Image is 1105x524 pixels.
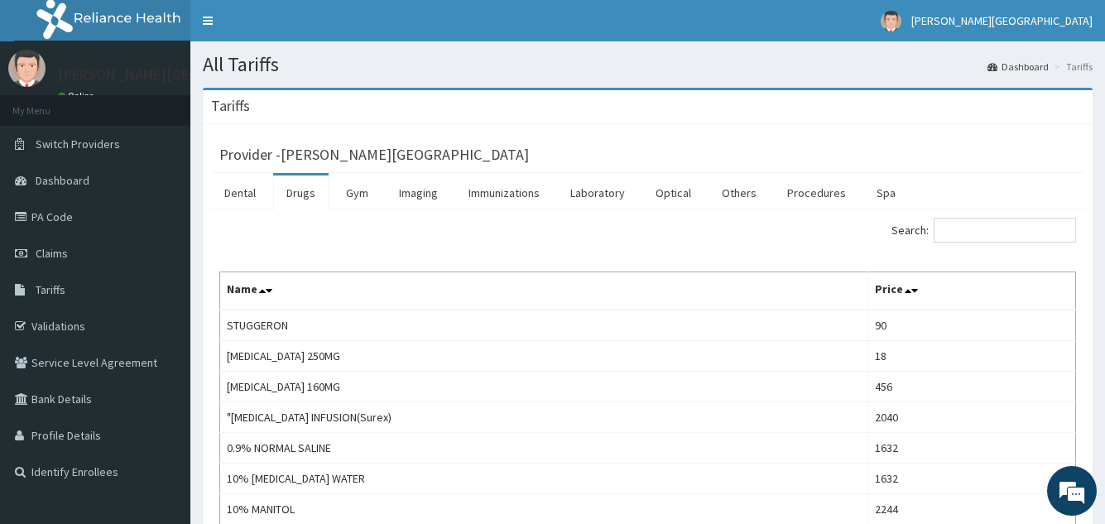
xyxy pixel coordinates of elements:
span: Tariffs [36,282,65,297]
td: [MEDICAL_DATA] 160MG [220,372,868,402]
td: 1632 [868,433,1076,464]
h1: All Tariffs [203,54,1093,75]
td: 10% [MEDICAL_DATA] WATER [220,464,868,494]
a: Drugs [273,175,329,210]
a: Procedures [774,175,859,210]
a: Dashboard [987,60,1049,74]
a: Online [58,90,98,102]
td: 90 [868,310,1076,341]
img: d_794563401_company_1708531726252_794563401 [31,83,67,124]
h3: Provider - [PERSON_NAME][GEOGRAPHIC_DATA] [219,147,529,162]
th: Name [220,272,868,310]
div: Chat with us now [86,93,278,114]
div: Minimize live chat window [271,8,311,48]
a: Laboratory [557,175,638,210]
td: 18 [868,341,1076,372]
td: "[MEDICAL_DATA] INFUSION(Surex) [220,402,868,433]
a: Others [709,175,770,210]
td: 0.9% NORMAL SALINE [220,433,868,464]
textarea: Type your message and hit 'Enter' [8,349,315,406]
span: Switch Providers [36,137,120,151]
h3: Tariffs [211,99,250,113]
td: STUGGERON [220,310,868,341]
a: Dental [211,175,269,210]
img: User Image [8,50,46,87]
a: Imaging [386,175,451,210]
span: Claims [36,246,68,261]
input: Search: [934,218,1076,243]
td: [MEDICAL_DATA] 250MG [220,341,868,372]
th: Price [868,272,1076,310]
span: Dashboard [36,173,89,188]
span: [PERSON_NAME][GEOGRAPHIC_DATA] [911,13,1093,28]
a: Immunizations [455,175,553,210]
td: 1632 [868,464,1076,494]
a: Optical [642,175,704,210]
img: User Image [881,11,901,31]
label: Search: [891,218,1076,243]
a: Spa [863,175,909,210]
a: Gym [333,175,382,210]
p: [PERSON_NAME][GEOGRAPHIC_DATA] [58,67,303,82]
td: 456 [868,372,1076,402]
li: Tariffs [1050,60,1093,74]
td: 2040 [868,402,1076,433]
span: We're online! [96,156,228,324]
